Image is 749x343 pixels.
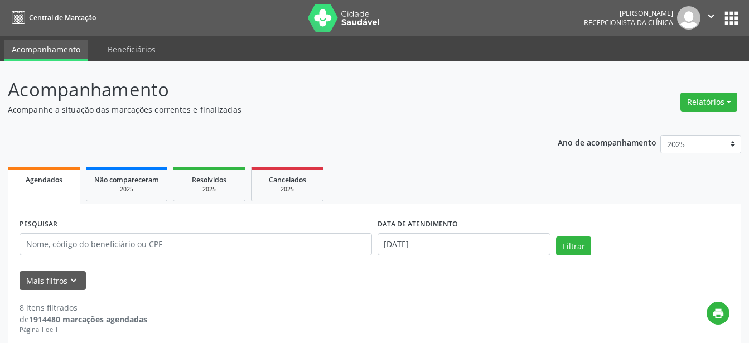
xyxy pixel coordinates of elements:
input: Selecione um intervalo [378,233,551,255]
input: Nome, código do beneficiário ou CPF [20,233,372,255]
button: Mais filtroskeyboard_arrow_down [20,271,86,291]
i:  [705,10,717,22]
button: print [707,302,729,325]
i: keyboard_arrow_down [67,274,80,287]
span: Agendados [26,175,62,185]
span: Não compareceram [94,175,159,185]
div: [PERSON_NAME] [584,8,673,18]
a: Beneficiários [100,40,163,59]
div: 2025 [181,185,237,194]
label: PESQUISAR [20,216,57,233]
div: 2025 [94,185,159,194]
a: Acompanhamento [4,40,88,61]
i: print [712,307,724,320]
p: Ano de acompanhamento [558,135,656,149]
div: Página 1 de 1 [20,325,147,335]
img: img [677,6,700,30]
div: 2025 [259,185,315,194]
button: Relatórios [680,93,737,112]
span: Central de Marcação [29,13,96,22]
button: Filtrar [556,236,591,255]
label: DATA DE ATENDIMENTO [378,216,458,233]
p: Acompanhamento [8,76,521,104]
a: Central de Marcação [8,8,96,27]
button: apps [722,8,741,28]
span: Cancelados [269,175,306,185]
strong: 1914480 marcações agendadas [29,314,147,325]
span: Resolvidos [192,175,226,185]
button:  [700,6,722,30]
div: 8 itens filtrados [20,302,147,313]
div: de [20,313,147,325]
span: Recepcionista da clínica [584,18,673,27]
p: Acompanhe a situação das marcações correntes e finalizadas [8,104,521,115]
